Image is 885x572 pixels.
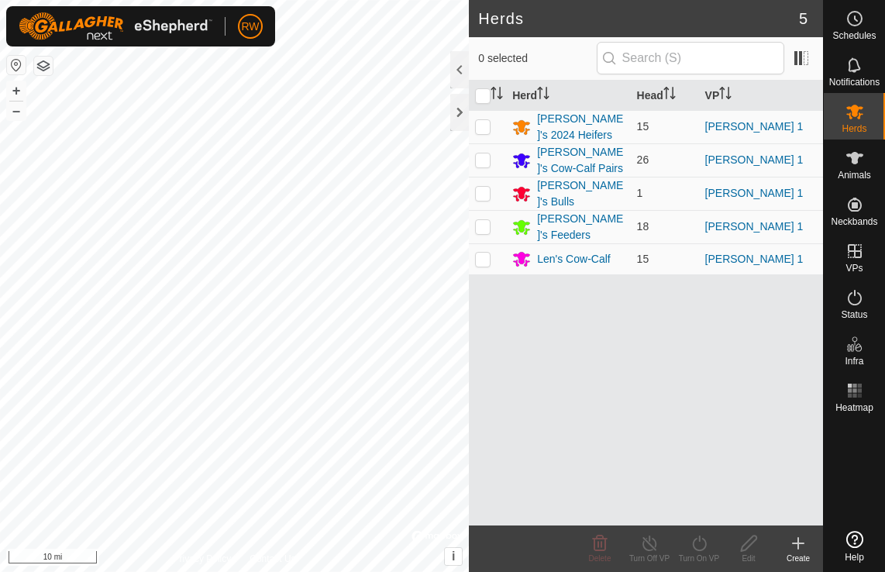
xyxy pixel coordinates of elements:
[452,550,455,563] span: i
[705,120,804,133] a: [PERSON_NAME] 1
[724,553,773,564] div: Edit
[719,89,732,102] p-sorticon: Activate to sort
[824,525,885,568] a: Help
[537,251,611,267] div: Len's Cow-Calf
[537,177,624,210] div: [PERSON_NAME]'s Bulls
[537,211,624,243] div: [PERSON_NAME]'s Feeders
[637,253,649,265] span: 15
[841,310,867,319] span: Status
[7,56,26,74] button: Reset Map
[842,124,866,133] span: Herds
[799,7,808,30] span: 5
[829,78,880,87] span: Notifications
[34,57,53,75] button: Map Layers
[705,187,804,199] a: [PERSON_NAME] 1
[637,220,649,233] span: 18
[637,187,643,199] span: 1
[445,548,462,565] button: i
[637,120,649,133] span: 15
[537,144,624,177] div: [PERSON_NAME]'s Cow-Calf Pairs
[478,9,799,28] h2: Herds
[831,217,877,226] span: Neckbands
[705,153,804,166] a: [PERSON_NAME] 1
[491,89,503,102] p-sorticon: Activate to sort
[478,50,596,67] span: 0 selected
[631,81,699,111] th: Head
[19,12,212,40] img: Gallagher Logo
[838,171,871,180] span: Animals
[537,89,549,102] p-sorticon: Activate to sort
[773,553,823,564] div: Create
[637,153,649,166] span: 26
[174,552,232,566] a: Privacy Policy
[663,89,676,102] p-sorticon: Activate to sort
[506,81,630,111] th: Herd
[845,264,863,273] span: VPs
[674,553,724,564] div: Turn On VP
[537,111,624,143] div: [PERSON_NAME]'s 2024 Heifers
[7,102,26,120] button: –
[845,553,864,562] span: Help
[241,19,259,35] span: RW
[625,553,674,564] div: Turn Off VP
[7,81,26,100] button: +
[589,554,611,563] span: Delete
[250,552,295,566] a: Contact Us
[699,81,823,111] th: VP
[835,403,873,412] span: Heatmap
[832,31,876,40] span: Schedules
[597,42,784,74] input: Search (S)
[705,253,804,265] a: [PERSON_NAME] 1
[705,220,804,233] a: [PERSON_NAME] 1
[845,357,863,366] span: Infra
